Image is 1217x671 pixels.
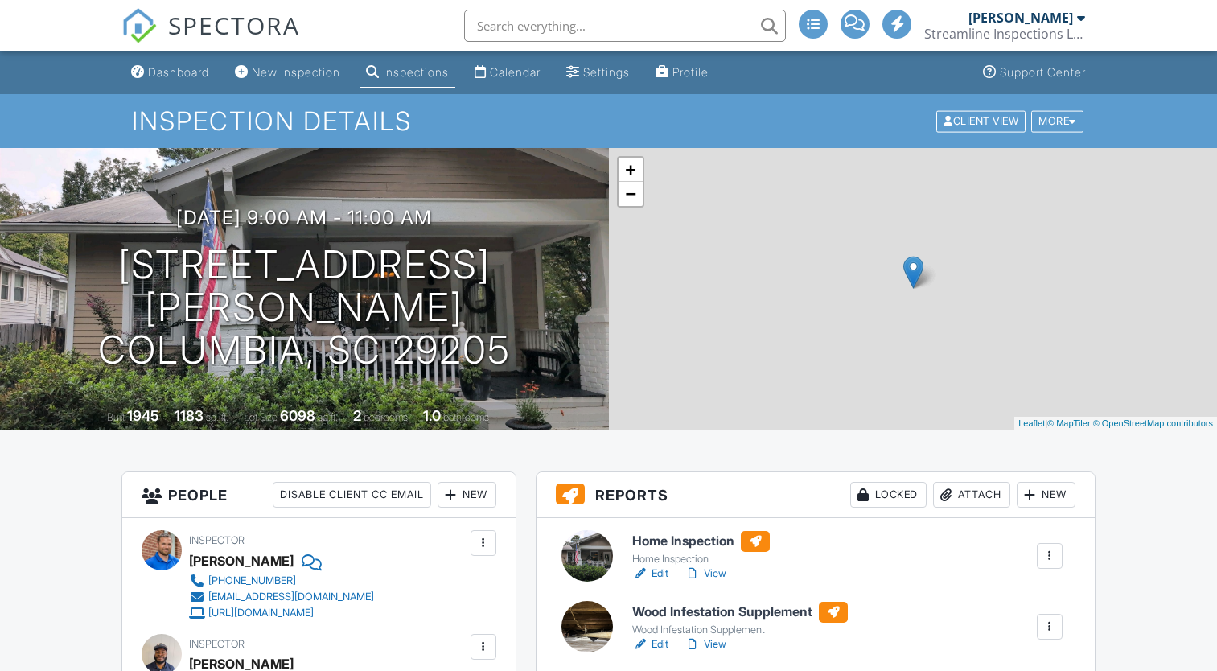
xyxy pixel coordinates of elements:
[632,624,848,636] div: Wood Infestation Supplement
[189,589,374,605] a: [EMAIL_ADDRESS][DOMAIN_NAME]
[936,110,1026,132] div: Client View
[468,58,547,88] a: Calendar
[632,566,668,582] a: Edit
[360,58,455,88] a: Inspections
[189,549,294,573] div: [PERSON_NAME]
[121,22,300,56] a: SPECTORA
[583,65,630,79] div: Settings
[685,636,726,652] a: View
[632,636,668,652] a: Edit
[933,482,1010,508] div: Attach
[127,407,159,424] div: 1945
[464,10,786,42] input: Search everything...
[252,65,340,79] div: New Inspection
[189,605,374,621] a: [URL][DOMAIN_NAME]
[1093,418,1213,428] a: © OpenStreetMap contributors
[148,65,209,79] div: Dashboard
[168,8,300,42] span: SPECTORA
[189,573,374,589] a: [PHONE_NUMBER]
[850,482,927,508] div: Locked
[1018,418,1045,428] a: Leaflet
[208,574,296,587] div: [PHONE_NUMBER]
[208,591,374,603] div: [EMAIL_ADDRESS][DOMAIN_NAME]
[632,602,848,623] h6: Wood Infestation Supplement
[189,638,245,650] span: Inspector
[649,58,715,88] a: Profile
[383,65,449,79] div: Inspections
[125,58,216,88] a: Dashboard
[924,26,1085,42] div: Streamline Inspections LLC
[228,58,347,88] a: New Inspection
[632,531,770,566] a: Home Inspection Home Inspection
[1000,65,1086,79] div: Support Center
[968,10,1073,26] div: [PERSON_NAME]
[438,482,496,508] div: New
[632,553,770,566] div: Home Inspection
[935,114,1030,126] a: Client View
[1017,482,1075,508] div: New
[318,411,338,423] span: sq.ft.
[132,107,1085,135] h1: Inspection Details
[26,244,583,371] h1: [STREET_ADDRESS][PERSON_NAME] Columbia, SC 29205
[685,566,726,582] a: View
[632,602,848,637] a: Wood Infestation Supplement Wood Infestation Supplement
[632,531,770,552] h6: Home Inspection
[1031,110,1083,132] div: More
[619,182,643,206] a: Zoom out
[244,411,278,423] span: Lot Size
[619,158,643,182] a: Zoom in
[560,58,636,88] a: Settings
[490,65,541,79] div: Calendar
[443,411,489,423] span: bathrooms
[273,482,431,508] div: Disable Client CC Email
[537,472,1095,518] h3: Reports
[175,407,204,424] div: 1183
[176,207,432,228] h3: [DATE] 9:00 am - 11:00 am
[976,58,1092,88] a: Support Center
[280,407,315,424] div: 6098
[208,607,314,620] div: [URL][DOMAIN_NAME]
[1014,417,1217,430] div: |
[1047,418,1091,428] a: © MapTiler
[206,411,228,423] span: sq. ft.
[353,407,361,424] div: 2
[423,407,441,424] div: 1.0
[107,411,125,423] span: Built
[364,411,408,423] span: bedrooms
[672,65,709,79] div: Profile
[121,8,157,43] img: The Best Home Inspection Software - Spectora
[122,472,515,518] h3: People
[189,534,245,546] span: Inspector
